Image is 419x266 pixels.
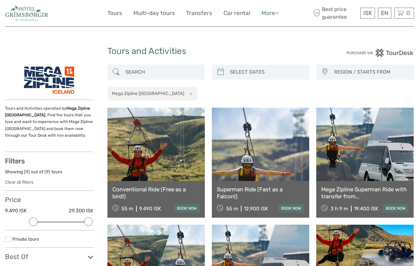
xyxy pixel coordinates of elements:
label: 9 [46,169,49,175]
a: Multi-day tours [133,8,175,18]
span: 0 [405,10,411,16]
h2: Mega Zipline [GEOGRAPHIC_DATA] [112,91,184,96]
img: PurchaseViaTourDesk.png [346,49,414,57]
div: Showing ( ) out of ( ) tours [5,169,93,179]
label: 29.300 ISK [69,207,93,214]
label: 9 [26,169,28,175]
input: SELECT DATES [227,66,306,78]
span: ISK [363,10,372,16]
p: Tours and Activities operated by . Find the tours that you love and want to experience with Mega ... [5,105,93,139]
div: 19.400 ISK [354,206,378,212]
p: We're away right now. Please check back later! [9,12,75,17]
a: Clear all filters [5,179,34,185]
strong: Filters [5,157,25,165]
a: Conventional Ride (Free as a bird!) [112,186,200,200]
div: 9.490 ISK [139,206,161,212]
button: x [185,90,194,97]
a: book now [174,204,200,213]
div: 12.900 ISK [244,206,268,212]
a: book now [278,204,304,213]
a: book now [383,204,409,213]
a: More [262,8,279,18]
button: REGION / STARTS FROM [331,67,411,78]
strong: Mega Zipline [GEOGRAPHIC_DATA] [5,106,90,117]
h1: Tours and Activities [107,46,312,57]
span: 3 h 9 m [331,206,348,212]
a: Private tours [12,236,39,242]
span: Best price guarantee [312,6,359,20]
span: 55 m [121,206,133,212]
h3: Price [5,196,93,204]
a: Transfers [186,8,212,18]
label: 9.490 ISK [5,207,27,214]
a: Car rental [224,8,250,18]
a: Tours [107,8,122,18]
a: Mega Zipline Superman Ride with transfer from [GEOGRAPHIC_DATA] [321,186,409,200]
span: 55 m [226,206,238,212]
img: 2330-0b36fd34-6396-456d-bf6d-def7e598b057_logo_small.jpg [5,5,49,21]
button: Open LiveChat chat widget [77,10,85,18]
input: SEARCH [123,66,202,78]
img: 38114-1_logo_thumbnail.jpg [21,65,77,95]
div: EN [378,8,391,19]
a: Superman Ride (Fast as a Falcon!) [217,186,304,200]
h3: Best Of [5,253,93,261]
